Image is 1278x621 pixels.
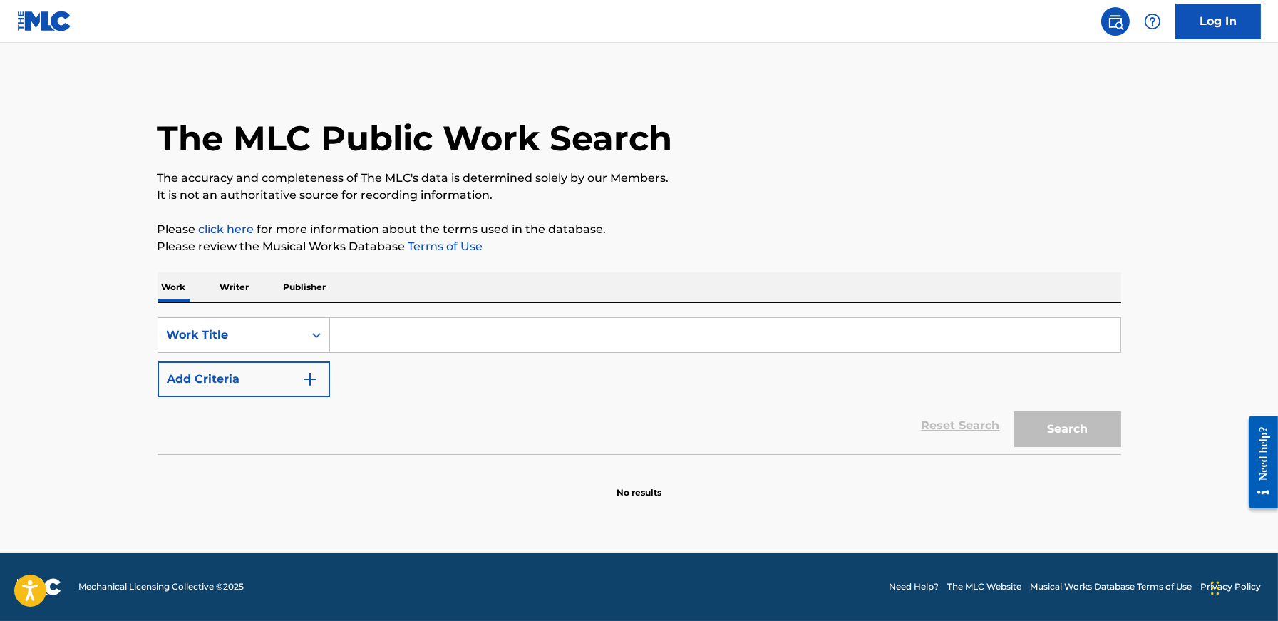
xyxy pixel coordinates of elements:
[1211,567,1220,610] div: Drag
[17,578,61,595] img: logo
[167,327,295,344] div: Work Title
[158,117,673,160] h1: The MLC Public Work Search
[158,187,1121,204] p: It is not an authoritative source for recording information.
[889,580,939,593] a: Need Help?
[158,272,190,302] p: Work
[1144,13,1161,30] img: help
[158,317,1121,454] form: Search Form
[158,170,1121,187] p: The accuracy and completeness of The MLC's data is determined solely by our Members.
[1030,580,1192,593] a: Musical Works Database Terms of Use
[302,371,319,388] img: 9d2ae6d4665cec9f34b9.svg
[947,580,1021,593] a: The MLC Website
[617,469,661,499] p: No results
[279,272,331,302] p: Publisher
[158,361,330,397] button: Add Criteria
[1207,553,1278,621] iframe: Chat Widget
[1138,7,1167,36] div: Help
[17,11,72,31] img: MLC Logo
[78,580,244,593] span: Mechanical Licensing Collective © 2025
[158,238,1121,255] p: Please review the Musical Works Database
[1107,13,1124,30] img: search
[1175,4,1261,39] a: Log In
[1238,404,1278,519] iframe: Resource Center
[406,240,483,253] a: Terms of Use
[158,221,1121,238] p: Please for more information about the terms used in the database.
[216,272,254,302] p: Writer
[1101,7,1130,36] a: Public Search
[199,222,254,236] a: click here
[1200,580,1261,593] a: Privacy Policy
